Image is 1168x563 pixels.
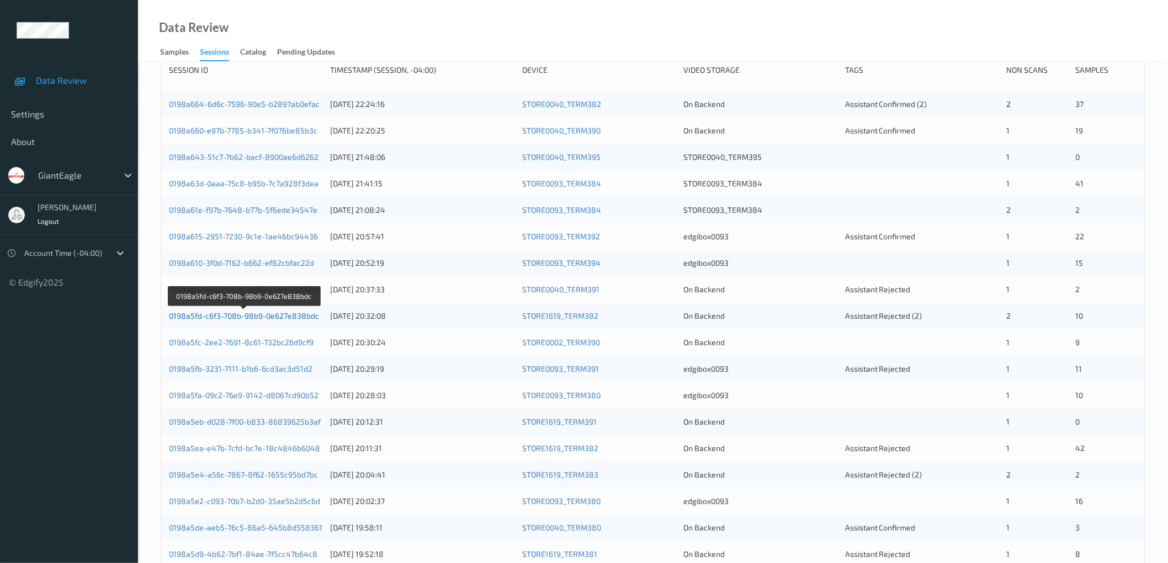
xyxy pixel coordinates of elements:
span: 2 [1006,311,1011,320]
span: 1 [1006,443,1010,453]
div: edgibox0093 [684,496,837,507]
div: edgibox0093 [684,390,837,401]
a: 0198a5ea-e47b-7cfd-bc7e-18c4846b6048 [169,443,320,453]
div: [DATE] 20:02:37 [330,496,514,507]
a: STORE1619_TERM382 [522,311,598,320]
span: 1 [1006,523,1010,532]
a: STORE0093_TERM392 [522,232,600,241]
div: Video Storage [684,65,837,76]
div: [DATE] 19:58:11 [330,522,514,533]
div: [DATE] 20:57:41 [330,231,514,242]
span: 37 [1076,99,1084,109]
span: 11 [1076,364,1082,373]
span: 1 [1006,285,1010,294]
div: Tags [845,65,999,76]
span: 1 [1006,364,1010,373]
div: Pending Updates [277,46,335,60]
a: 0198a602-b9d2-7420-8d66-c58e770512e6 [169,285,321,294]
a: STORE0040_TERM390 [522,126,601,135]
div: On Backend [684,125,837,136]
span: 2 [1076,205,1080,215]
span: Assistant Rejected [845,443,911,453]
div: [DATE] 21:41:15 [330,178,514,189]
a: STORE0093_TERM380 [522,390,601,400]
div: [DATE] 21:48:06 [330,152,514,163]
span: Assistant Confirmed [845,126,916,135]
div: Sessions [200,46,229,61]
a: STORE0093_TERM384 [522,205,601,215]
a: 0198a660-e97b-7785-b341-7f076be85b3c [169,126,317,135]
span: 1 [1006,258,1010,267]
a: 0198a5de-aeb5-76c5-86a5-645b8d558361 [169,523,322,532]
span: 8 [1076,549,1081,559]
span: 1 [1006,390,1010,400]
a: STORE1619_TERM383 [522,470,598,479]
a: STORE1619_TERM382 [522,443,598,453]
div: [DATE] 20:30:24 [330,337,514,348]
a: STORE0093_TERM384 [522,179,601,188]
div: STORE0093_TERM384 [684,178,837,189]
div: On Backend [684,549,837,560]
div: [DATE] 20:29:19 [330,363,514,374]
span: 1 [1006,232,1010,241]
div: Data Review [159,22,229,33]
div: edgibox0093 [684,258,837,269]
a: 0198a610-3f0d-7162-b662-ef82cbfac22d [169,258,314,267]
a: 0198a643-51c7-7b62-bacf-8900ae6d6262 [169,152,318,162]
div: Samples [1076,65,1137,76]
a: 0198a63d-0aaa-75c8-b95b-7c7a928f3dea [169,179,318,188]
div: On Backend [684,443,837,454]
span: 1 [1006,496,1010,506]
div: [DATE] 20:52:19 [330,258,514,269]
span: Assistant Rejected [845,285,911,294]
a: 0198a615-2951-7230-9c1e-1ae46bc94436 [169,232,318,241]
span: Assistant Rejected [845,549,911,559]
div: On Backend [684,99,837,110]
a: Sessions [200,45,240,61]
a: 0198a5eb-d028-7f00-b833-86839625b3af [169,417,321,426]
span: 2 [1006,99,1011,109]
div: edgibox0093 [684,363,837,374]
div: Session ID [169,65,322,76]
div: On Backend [684,337,837,348]
div: [DATE] 20:11:31 [330,443,514,454]
a: STORE0093_TERM391 [522,364,599,373]
span: 10 [1076,390,1084,400]
span: 10 [1076,311,1084,320]
span: Assistant Confirmed [845,232,916,241]
div: [DATE] 22:24:16 [330,99,514,110]
span: 22 [1076,232,1085,241]
a: STORE1619_TERM391 [522,417,597,426]
span: 2 [1076,470,1080,479]
span: 9 [1076,337,1080,347]
a: STORE0040_TERM382 [522,99,601,109]
div: [DATE] 20:12:31 [330,416,514,427]
a: 0198a664-6d6c-7596-90e5-b2897ab0efac [169,99,320,109]
span: Assistant Rejected [845,364,911,373]
div: [DATE] 20:04:41 [330,469,514,480]
span: 2 [1006,205,1011,215]
div: STORE0040_TERM395 [684,152,837,163]
a: 0198a61e-f97b-7648-b77b-5f6ede34547e [169,205,317,215]
span: Assistant Rejected (2) [845,470,922,479]
div: On Backend [684,284,837,295]
a: STORE0093_TERM394 [522,258,601,267]
span: 0 [1076,152,1080,162]
a: STORE1619_TERM381 [522,549,597,559]
a: STORE0040_TERM380 [522,523,601,532]
span: 15 [1076,258,1084,267]
div: Device [522,65,676,76]
span: 42 [1076,443,1085,453]
div: [DATE] 21:08:24 [330,205,514,216]
div: edgibox0093 [684,231,837,242]
span: 3 [1076,523,1080,532]
a: 0198a5fa-09c2-76e9-9142-d8067cd90b52 [169,390,318,400]
span: 1 [1006,179,1010,188]
div: On Backend [684,416,837,427]
a: Catalog [240,45,277,60]
div: Catalog [240,46,266,60]
a: 0198a5fc-2ee2-7691-8c61-732bc26d9cf9 [169,337,314,347]
a: Samples [160,45,200,60]
div: On Backend [684,522,837,533]
a: STORE0040_TERM395 [522,152,601,162]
